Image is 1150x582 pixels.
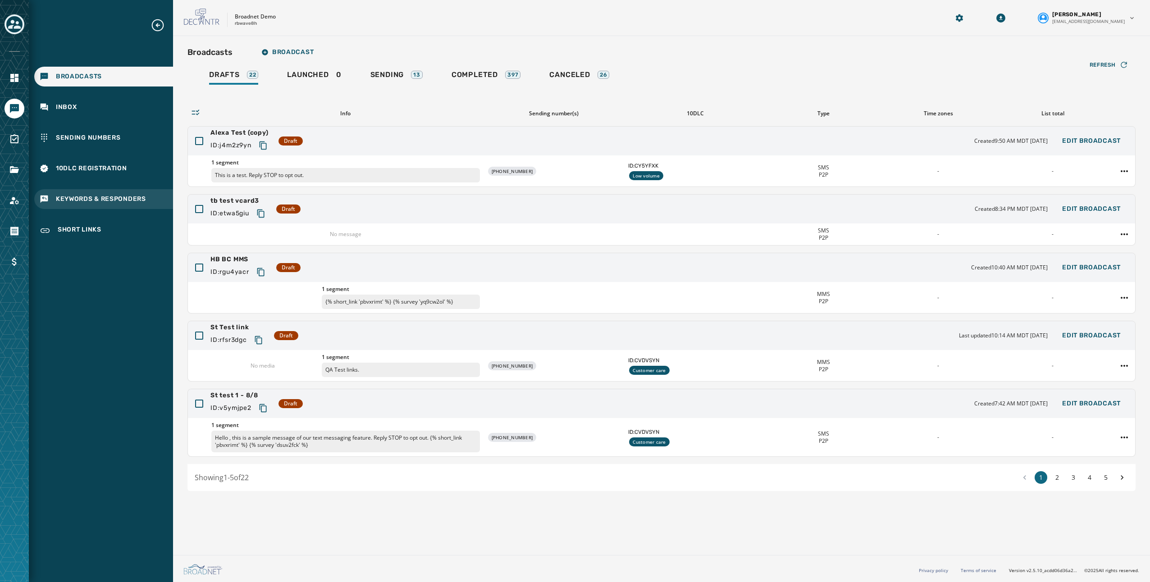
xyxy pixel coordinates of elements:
a: Navigate to Inbox [34,97,173,117]
span: Draft [284,400,297,407]
div: 13 [411,71,423,79]
span: 10DLC Registration [56,164,127,173]
span: ID: CY5YFXK [628,162,762,169]
p: QA Test links. [322,363,480,377]
button: Broadcast [254,43,321,61]
span: Edit Broadcast [1062,264,1121,271]
button: HB BC MMS action menu [1117,291,1132,305]
span: [EMAIL_ADDRESS][DOMAIN_NAME] [1052,18,1125,25]
span: Showing 1 - 5 of 22 [195,473,249,482]
span: P2P [819,298,828,305]
span: Edit Broadcast [1062,137,1121,145]
div: [PHONE_NUMBER] [488,361,537,370]
span: Edit Broadcast [1062,205,1121,213]
div: 26 [598,71,610,79]
a: Completed397 [444,66,528,86]
a: Navigate to Keywords & Responders [34,189,173,209]
span: No message [330,231,361,238]
span: Last updated 10:14 AM MDT [DATE] [959,332,1048,339]
div: 397 [505,71,520,79]
span: HB BC MMS [210,255,269,264]
p: This is a test. Reply STOP to opt out. [211,168,480,182]
div: - [999,231,1106,238]
span: Draft [279,332,293,339]
div: - [884,434,991,441]
div: Type [770,110,877,117]
button: Download Menu [993,10,1009,26]
span: v2.5.10_acdd06d36a2d477687e21de5ea907d8c03850ae9 [1027,567,1077,574]
span: Inbox [56,103,77,112]
a: Navigate to Short Links [34,220,173,241]
span: ID: j4m2z9yn [210,141,251,150]
div: - [999,294,1106,301]
span: Alexa Test (copy) [210,128,271,137]
div: - [884,168,991,175]
span: Created 8:34 PM MDT [DATE] [975,205,1048,213]
button: Edit Broadcast [1055,132,1128,150]
button: tb test vcard3 action menu [1117,227,1132,241]
div: Sending number(s) [487,110,621,117]
button: 5 [1100,471,1112,484]
p: {% short_link 'pbvxrimt' %} {% survey 'yq9cw2ol' %} [322,295,480,309]
span: Created 9:50 AM MDT [DATE] [974,137,1048,145]
span: 1 segment [322,286,480,293]
button: Copy text to clipboard [251,332,267,348]
button: Copy text to clipboard [255,400,271,416]
span: SMS [818,164,829,171]
span: Keywords & Responders [56,195,146,204]
span: ID: CVDVSYN [628,357,762,364]
a: Terms of service [961,567,996,573]
button: Edit Broadcast [1055,259,1128,277]
span: Edit Broadcast [1062,400,1121,407]
span: Broadcast [261,49,314,56]
span: Draft [284,137,297,145]
div: [PHONE_NUMBER] [488,433,537,442]
button: 3 [1067,471,1080,484]
span: Created 7:42 AM MDT [DATE] [974,400,1048,407]
a: Navigate to Billing [5,252,24,272]
span: Draft [282,205,295,213]
div: Low volume [629,171,663,180]
button: User settings [1034,7,1139,28]
div: Customer care [629,437,669,446]
span: ID: v5ymjpe2 [210,404,251,413]
div: - [884,231,991,238]
span: Sending Numbers [56,133,121,142]
div: - [999,362,1106,369]
button: Edit Broadcast [1055,200,1128,218]
a: Launched0 [280,66,348,86]
a: Navigate to Surveys [5,129,24,149]
a: Navigate to Home [5,68,24,88]
a: Navigate to Messaging [5,99,24,118]
button: Copy text to clipboard [253,205,269,222]
span: Draft [282,264,295,271]
a: Drafts22 [202,66,265,86]
a: Navigate to Files [5,160,24,180]
a: Navigate to Broadcasts [34,67,173,86]
button: St Test link action menu [1117,359,1132,373]
span: © 2025 All rights reserved. [1084,567,1139,573]
a: Navigate to Sending Numbers [34,128,173,148]
button: 1 [1035,471,1047,484]
span: ID: rgu4yacr [210,268,249,277]
a: Canceled26 [542,66,616,86]
span: SMS [818,430,829,437]
div: Info [211,110,479,117]
a: Navigate to Account [5,191,24,210]
span: MMS [817,359,830,366]
span: SMS [818,227,829,234]
div: Time zones [885,110,992,117]
span: ID: rfsr3dgc [210,336,247,345]
button: Manage global settings [951,10,967,26]
span: Launched [287,70,329,79]
div: - [999,434,1106,441]
div: 0 [287,70,341,85]
button: 2 [1051,471,1063,484]
span: MMS [817,291,830,298]
span: 1 segment [322,354,480,361]
div: Customer care [629,366,669,375]
button: Toggle account select drawer [5,14,24,34]
span: Broadcasts [56,72,102,81]
a: Navigate to 10DLC Registration [34,159,173,178]
span: Version [1009,567,1077,574]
